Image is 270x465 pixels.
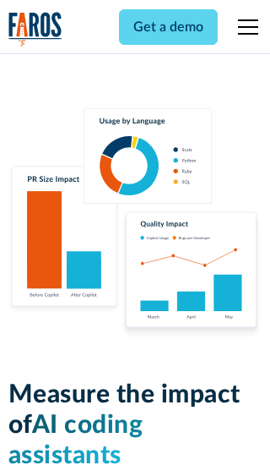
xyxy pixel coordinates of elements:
[8,12,62,46] img: Logo of the analytics and reporting company Faros.
[119,9,218,45] a: Get a demo
[8,12,62,46] a: home
[8,108,262,339] img: Charts tracking GitHub Copilot's usage and impact on velocity and quality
